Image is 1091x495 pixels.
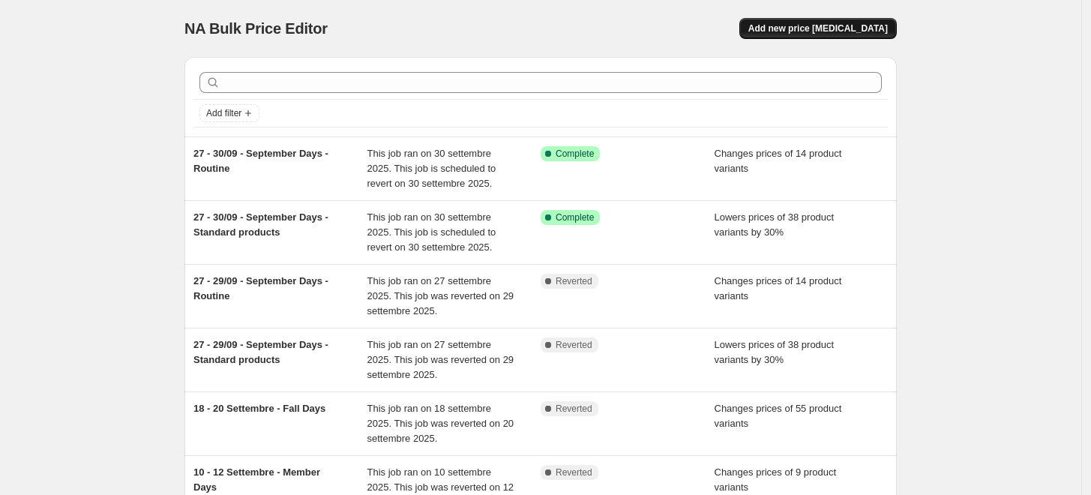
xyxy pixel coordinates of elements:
span: Reverted [556,339,592,351]
span: This job ran on 30 settembre 2025. This job is scheduled to revert on 30 settembre 2025. [367,148,496,189]
span: NA Bulk Price Editor [184,20,328,37]
span: This job ran on 18 settembre 2025. This job was reverted on 20 settembre 2025. [367,403,514,444]
span: Changes prices of 14 product variants [715,148,842,174]
span: Changes prices of 9 product variants [715,466,837,493]
span: This job ran on 27 settembre 2025. This job was reverted on 29 settembre 2025. [367,275,514,316]
span: This job ran on 30 settembre 2025. This job is scheduled to revert on 30 settembre 2025. [367,211,496,253]
span: Add filter [206,107,241,119]
span: 27 - 29/09 - September Days - Standard products [193,339,328,365]
span: 27 - 29/09 - September Days - Routine [193,275,328,301]
span: Changes prices of 55 product variants [715,403,842,429]
span: Changes prices of 14 product variants [715,275,842,301]
button: Add filter [199,104,259,122]
span: Reverted [556,403,592,415]
span: Lowers prices of 38 product variants by 30% [715,339,835,365]
span: 18 - 20 Settembre - Fall Days [193,403,325,414]
span: Reverted [556,275,592,287]
span: This job ran on 27 settembre 2025. This job was reverted on 29 settembre 2025. [367,339,514,380]
span: Complete [556,148,594,160]
span: Lowers prices of 38 product variants by 30% [715,211,835,238]
span: 27 - 30/09 - September Days - Routine [193,148,328,174]
span: Add new price [MEDICAL_DATA] [748,22,888,34]
span: Reverted [556,466,592,478]
span: Complete [556,211,594,223]
button: Add new price [MEDICAL_DATA] [739,18,897,39]
span: 27 - 30/09 - September Days - Standard products [193,211,328,238]
span: 10 - 12 Settembre - Member Days [193,466,320,493]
